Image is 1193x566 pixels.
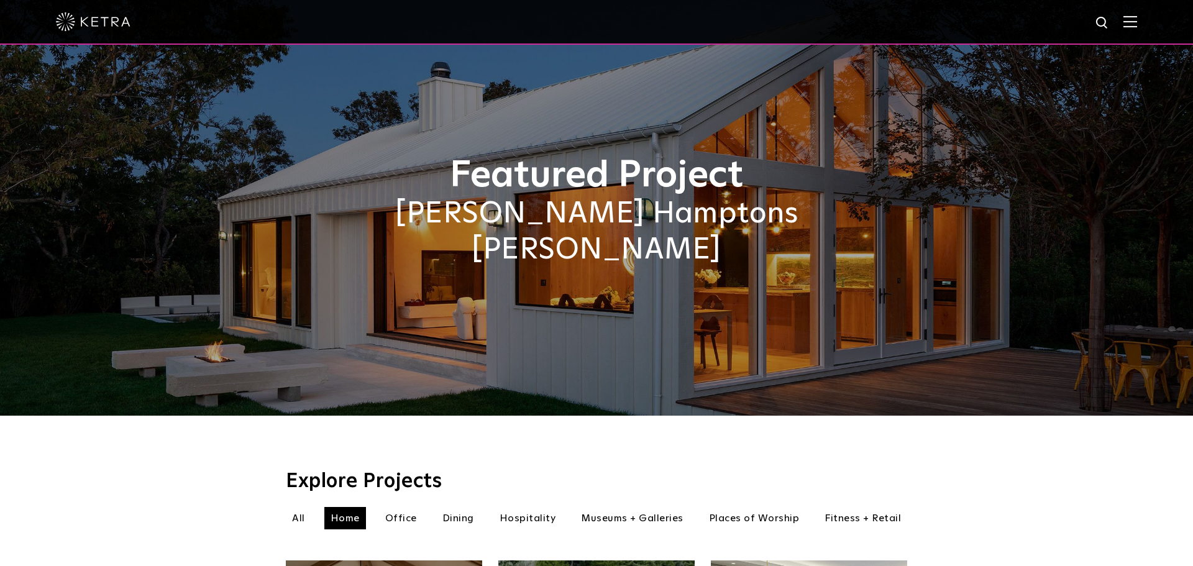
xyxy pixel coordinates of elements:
[56,12,130,31] img: ketra-logo-2019-white
[379,507,423,529] li: Office
[286,472,907,491] h3: Explore Projects
[1095,16,1110,31] img: search icon
[703,507,806,529] li: Places of Worship
[286,196,907,268] h2: [PERSON_NAME] Hamptons [PERSON_NAME]
[324,507,366,529] li: Home
[575,507,690,529] li: Museums + Galleries
[1123,16,1137,27] img: Hamburger%20Nav.svg
[286,155,907,196] h1: Featured Project
[286,507,311,529] li: All
[436,507,480,529] li: Dining
[493,507,562,529] li: Hospitality
[818,507,907,529] li: Fitness + Retail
